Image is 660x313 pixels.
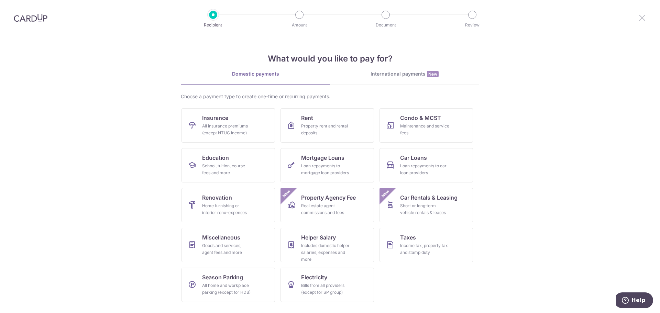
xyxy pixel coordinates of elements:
[181,268,275,302] a: Season ParkingAll home and workplace parking (except for HDB)
[301,193,356,202] span: Property Agency Fee
[400,202,450,216] div: Short or long‑term vehicle rentals & leases
[379,188,473,222] a: Car Rentals & LeasingShort or long‑term vehicle rentals & leasesNew
[202,123,252,136] div: All insurance premiums (except NTUC Income)
[14,14,47,22] img: CardUp
[202,154,229,162] span: Education
[379,228,473,262] a: TaxesIncome tax, property tax and stamp duty
[181,148,275,182] a: EducationSchool, tuition, course fees and more
[181,228,275,262] a: MiscellaneousGoods and services, agent fees and more
[202,163,252,176] div: School, tuition, course fees and more
[281,188,292,199] span: New
[616,292,653,310] iframe: Opens a widget where you can find more information
[301,242,351,263] div: Includes domestic helper salaries, expenses and more
[202,242,252,256] div: Goods and services, agent fees and more
[202,202,252,216] div: Home furnishing or interior reno-expenses
[330,70,479,78] div: International payments
[379,148,473,182] a: Car LoansLoan repayments to car loan providers
[280,188,374,222] a: Property Agency FeeReal estate agent commissions and feesNew
[447,22,498,29] p: Review
[181,188,275,222] a: RenovationHome furnishing or interior reno-expenses
[400,154,427,162] span: Car Loans
[400,114,441,122] span: Condo & MCST
[400,242,450,256] div: Income tax, property tax and stamp duty
[301,163,351,176] div: Loan repayments to mortgage loan providers
[280,148,374,182] a: Mortgage LoansLoan repayments to mortgage loan providers
[202,193,232,202] span: Renovation
[181,70,330,77] div: Domestic payments
[274,22,325,29] p: Amount
[202,233,240,242] span: Miscellaneous
[400,233,416,242] span: Taxes
[202,114,228,122] span: Insurance
[400,163,450,176] div: Loan repayments to car loan providers
[280,268,374,302] a: ElectricityBills from all providers (except for SP group)
[360,22,411,29] p: Document
[188,22,239,29] p: Recipient
[400,193,458,202] span: Car Rentals & Leasing
[301,273,327,281] span: Electricity
[301,154,344,162] span: Mortgage Loans
[202,282,252,296] div: All home and workplace parking (except for HDB)
[400,123,450,136] div: Maintenance and service fees
[427,71,439,77] span: New
[301,202,351,216] div: Real estate agent commissions and fees
[202,273,243,281] span: Season Parking
[181,53,479,65] h4: What would you like to pay for?
[181,108,275,143] a: InsuranceAll insurance premiums (except NTUC Income)
[379,108,473,143] a: Condo & MCSTMaintenance and service fees
[301,233,336,242] span: Helper Salary
[301,114,313,122] span: Rent
[301,123,351,136] div: Property rent and rental deposits
[181,93,479,100] div: Choose a payment type to create one-time or recurring payments.
[280,108,374,143] a: RentProperty rent and rental deposits
[280,228,374,262] a: Helper SalaryIncludes domestic helper salaries, expenses and more
[380,188,391,199] span: New
[301,282,351,296] div: Bills from all providers (except for SP group)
